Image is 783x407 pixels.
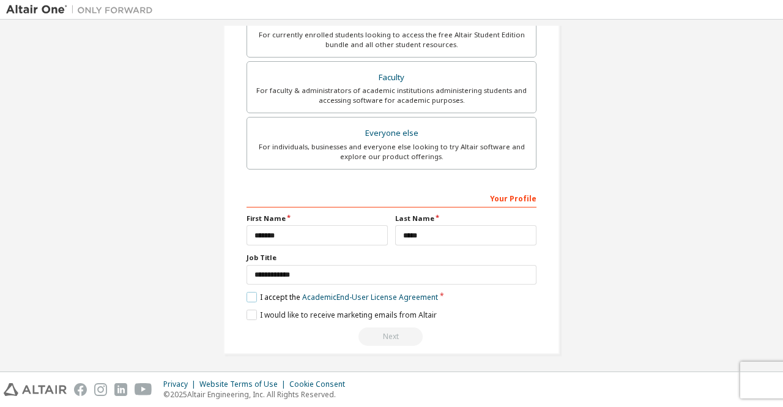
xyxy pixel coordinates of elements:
div: For individuals, businesses and everyone else looking to try Altair software and explore our prod... [254,142,529,162]
label: First Name [247,214,388,223]
img: Altair One [6,4,159,16]
label: I would like to receive marketing emails from Altair [247,310,437,320]
div: For faculty & administrators of academic institutions administering students and accessing softwa... [254,86,529,105]
img: linkedin.svg [114,383,127,396]
div: Everyone else [254,125,529,142]
div: For currently enrolled students looking to access the free Altair Student Edition bundle and all ... [254,30,529,50]
label: Job Title [247,253,536,263]
div: Privacy [163,379,199,389]
a: Academic End-User License Agreement [302,292,438,302]
div: Your Profile [247,188,536,207]
img: youtube.svg [135,383,152,396]
div: Faculty [254,69,529,86]
div: Website Terms of Use [199,379,289,389]
img: instagram.svg [94,383,107,396]
img: altair_logo.svg [4,383,67,396]
label: Last Name [395,214,536,223]
label: I accept the [247,292,438,302]
div: Read and acccept EULA to continue [247,327,536,346]
div: Cookie Consent [289,379,352,389]
p: © 2025 Altair Engineering, Inc. All Rights Reserved. [163,389,352,400]
img: facebook.svg [74,383,87,396]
